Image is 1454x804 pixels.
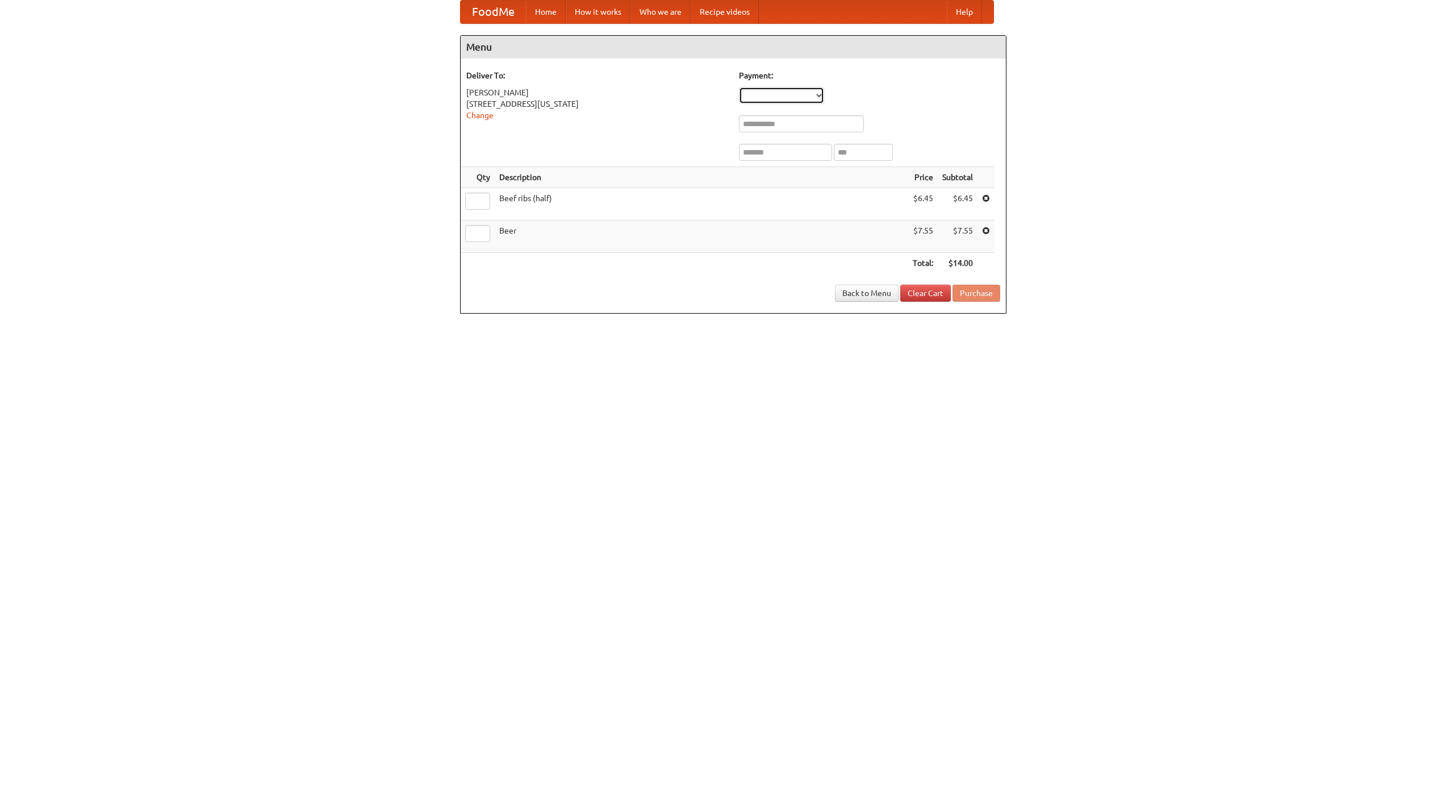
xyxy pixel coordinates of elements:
[461,167,495,188] th: Qty
[691,1,759,23] a: Recipe videos
[630,1,691,23] a: Who we are
[908,253,938,274] th: Total:
[947,1,982,23] a: Help
[466,70,728,81] h5: Deliver To:
[938,220,977,253] td: $7.55
[466,111,494,120] a: Change
[900,285,951,302] a: Clear Cart
[495,167,908,188] th: Description
[908,188,938,220] td: $6.45
[739,70,1000,81] h5: Payment:
[461,36,1006,59] h4: Menu
[908,167,938,188] th: Price
[461,1,526,23] a: FoodMe
[952,285,1000,302] button: Purchase
[495,188,908,220] td: Beef ribs (half)
[466,87,728,98] div: [PERSON_NAME]
[908,220,938,253] td: $7.55
[495,220,908,253] td: Beer
[466,98,728,110] div: [STREET_ADDRESS][US_STATE]
[938,167,977,188] th: Subtotal
[566,1,630,23] a: How it works
[526,1,566,23] a: Home
[835,285,899,302] a: Back to Menu
[938,188,977,220] td: $6.45
[938,253,977,274] th: $14.00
